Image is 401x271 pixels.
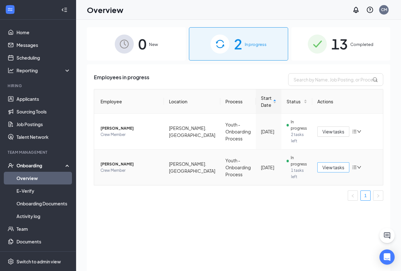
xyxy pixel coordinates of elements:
svg: Notifications [352,6,360,14]
div: CM [381,7,387,12]
span: [PERSON_NAME] [100,161,159,167]
span: In progress [291,155,307,167]
a: E-Verify [16,184,71,197]
span: Start Date [261,94,272,108]
span: Crew Member [100,167,159,174]
a: Job Postings [16,118,71,131]
span: New [149,41,158,48]
span: bars [352,165,357,170]
div: Onboarding [16,162,65,169]
button: View tasks [317,126,349,137]
button: right [373,190,383,201]
td: Youth - Onboarding Process [220,114,256,150]
span: [PERSON_NAME] [100,125,159,132]
span: 2 [234,33,242,55]
span: View tasks [322,164,344,171]
a: Onboarding Documents [16,197,71,210]
span: In progress [291,119,307,132]
svg: UserCheck [8,162,14,169]
th: Process [220,89,256,114]
svg: Settings [8,258,14,265]
td: [PERSON_NAME]. [GEOGRAPHIC_DATA] [164,114,220,150]
span: 1 tasks left [291,167,307,180]
a: Scheduling [16,51,71,64]
svg: QuestionInfo [366,6,374,14]
div: Switch to admin view [16,258,61,265]
div: Team Management [8,150,69,155]
td: [PERSON_NAME]. [GEOGRAPHIC_DATA] [164,150,220,185]
div: [DATE] [261,128,276,135]
a: Documents [16,235,71,248]
svg: Analysis [8,67,14,74]
span: In progress [245,41,267,48]
td: Youth - Onboarding Process [220,150,256,185]
svg: WorkstreamLogo [7,6,13,13]
span: 13 [331,33,348,55]
svg: ChatActive [383,232,391,239]
th: Employee [94,89,164,114]
th: Status [281,89,312,114]
span: Status [287,98,302,105]
svg: Collapse [61,7,68,13]
div: Reporting [16,67,71,74]
li: Next Page [373,190,383,201]
span: 2 tasks left [291,132,307,144]
a: Sourcing Tools [16,105,71,118]
h1: Overview [87,4,123,15]
button: left [348,190,358,201]
div: Hiring [8,83,69,88]
a: Home [16,26,71,39]
li: Previous Page [348,190,358,201]
span: left [351,194,355,198]
div: [DATE] [261,164,276,171]
input: Search by Name, Job Posting, or Process [288,73,383,86]
span: 0 [138,33,146,55]
span: right [376,194,380,198]
a: Applicants [16,93,71,105]
div: Open Intercom Messenger [379,249,395,265]
a: Talent Network [16,131,71,143]
button: View tasks [317,162,349,172]
a: 1 [361,191,370,200]
a: Messages [16,39,71,51]
button: ChatActive [379,228,395,243]
span: Completed [350,41,373,48]
a: Team [16,223,71,235]
span: down [357,129,361,134]
th: Actions [312,89,383,114]
a: Overview [16,172,71,184]
span: Employees in progress [94,73,149,86]
span: bars [352,129,357,134]
span: down [357,165,361,170]
span: View tasks [322,128,344,135]
th: Location [164,89,220,114]
li: 1 [360,190,371,201]
a: Surveys [16,248,71,261]
a: Activity log [16,210,71,223]
span: Crew Member [100,132,159,138]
